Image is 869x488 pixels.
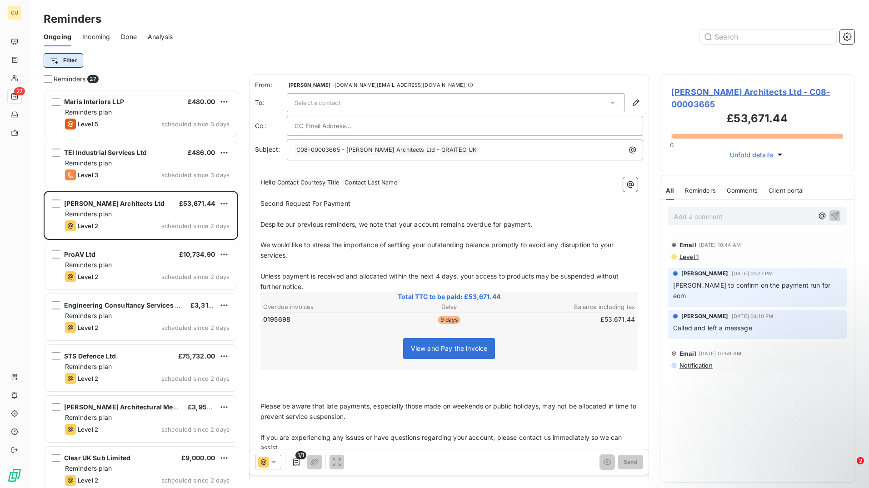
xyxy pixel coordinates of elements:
[730,150,774,159] span: Unfold details
[263,302,386,312] th: Overdue invoices
[681,312,728,320] span: [PERSON_NAME]
[161,324,230,331] span: scheduled since 2 days
[87,75,98,83] span: 27
[295,99,340,106] span: Select a contact
[732,271,773,276] span: [DATE] 01:27 PM
[188,149,215,156] span: £486.00
[78,273,98,280] span: Level 2
[64,250,95,258] span: ProAV Ltd
[64,352,116,360] span: STS Defence Ltd
[78,222,98,229] span: Level 2
[260,402,638,420] span: Please be aware that late payments, especially those made on weekends or public holidays, may not...
[260,433,624,452] span: If you are experiencing any issues or have questions regarding your account, please contact us im...
[190,301,223,309] span: £3,312.00
[255,121,287,130] label: Cc :
[512,314,635,324] td: £53,671.44
[78,120,98,128] span: Level 5
[44,53,83,68] button: Filter
[179,250,215,258] span: £10,734.90
[64,149,147,156] span: TEI Industrial Services Ltd
[255,80,287,90] span: From:
[260,178,275,186] span: Hello
[332,82,465,88] span: - [DOMAIN_NAME][EMAIL_ADDRESS][DOMAIN_NAME]
[700,30,836,44] input: Search
[65,261,112,269] span: Reminders plan
[188,403,221,411] span: £3,956.40
[618,455,643,469] button: Send
[671,110,843,129] h3: £53,671.44
[260,199,350,207] span: Second Request For Payment
[345,145,436,155] span: [PERSON_NAME] Architects Ltd
[673,281,832,299] span: [PERSON_NAME] to confirm on the payment run for eom
[727,187,758,194] span: Comments
[263,315,290,324] span: 0195698
[857,457,864,464] span: 2
[78,477,98,484] span: Level 2
[188,98,215,105] span: £480.00
[161,120,230,128] span: scheduled since 3 days
[161,477,230,484] span: scheduled since 2 days
[838,457,860,479] iframe: Intercom live chat
[260,241,616,259] span: We would like to stress the importance of settling your outstanding balance promptly to avoid any...
[699,242,741,248] span: [DATE] 10:44 AM
[161,222,230,229] span: scheduled since 2 days
[161,375,230,382] span: scheduled since 2 days
[44,11,101,27] h3: Reminders
[65,413,112,421] span: Reminders plan
[7,468,22,483] img: Logo LeanPay
[78,171,98,179] span: Level 3
[78,324,98,331] span: Level 2
[178,352,215,360] span: £75,732.00
[387,302,511,312] th: Delay
[64,199,165,207] span: [PERSON_NAME] Architects Ltd
[276,178,340,188] span: Contact Courtesy Title
[343,178,399,188] span: Contact Last Name
[161,426,230,433] span: scheduled since 2 days
[671,86,843,110] span: [PERSON_NAME] Architects Ltd - C08-00003665
[65,312,112,319] span: Reminders plan
[78,426,98,433] span: Level 2
[179,199,215,207] span: £53,671.44
[440,145,478,155] span: GRAITEC UK
[289,82,330,88] span: [PERSON_NAME]
[44,89,238,488] div: grid
[14,87,25,95] span: 27
[687,400,869,463] iframe: Intercom notifications message
[679,362,713,369] span: Notification
[78,375,98,382] span: Level 2
[732,314,773,319] span: [DATE] 04:10 PM
[699,351,741,356] span: [DATE] 07:59 AM
[161,171,230,179] span: scheduled since 3 days
[44,32,71,41] span: Ongoing
[260,220,532,228] span: Despite our previous reminders, we note that your account remains overdue for payment.
[64,454,130,462] span: Clear UK Sub Limited
[679,350,696,357] span: Email
[670,141,674,149] span: 0
[121,32,137,41] span: Done
[65,210,112,218] span: Reminders plan
[255,98,287,107] label: To:
[65,108,112,116] span: Reminders plan
[65,363,112,370] span: Reminders plan
[438,316,461,324] span: 9 days
[7,5,22,20] div: GU
[769,187,804,194] span: Client portal
[260,272,620,290] span: Unless payment is received and allocated within the next 4 days, your access to products may be s...
[262,292,636,301] span: Total TTC to be paid: £53,671.44
[82,32,110,41] span: Incoming
[64,403,209,411] span: [PERSON_NAME] Architectural Metalwork Ltd
[681,269,728,278] span: [PERSON_NAME]
[65,464,112,472] span: Reminders plan
[255,145,280,153] span: Subject:
[727,149,787,160] button: Unfold details
[148,32,173,41] span: Analysis
[64,301,221,309] span: Engineering Consultancy Services Limited (ECSL)
[161,273,230,280] span: scheduled since 2 days
[685,187,715,194] span: Reminders
[437,145,439,153] span: -
[54,75,85,84] span: Reminders
[673,324,752,332] span: Called and left a message
[679,253,699,260] span: Level 1
[64,98,124,105] span: Maris Interiors LLP
[679,241,696,249] span: Email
